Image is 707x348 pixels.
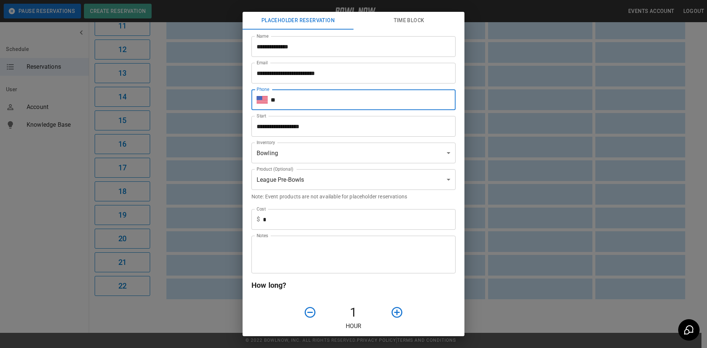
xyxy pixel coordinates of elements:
[257,113,266,119] label: Start
[251,193,456,200] p: Note: Event products are not available for placeholder reservations
[257,215,260,224] p: $
[251,116,450,137] input: Choose date, selected date is Sep 30, 2025
[251,143,456,163] div: Bowling
[257,94,268,105] button: Select country
[251,169,456,190] div: League Pre-Bowls
[251,322,456,331] p: Hour
[319,305,388,320] h4: 1
[353,12,464,30] button: Time Block
[251,279,456,291] h6: How long?
[243,12,353,30] button: Placeholder Reservation
[257,86,269,92] label: Phone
